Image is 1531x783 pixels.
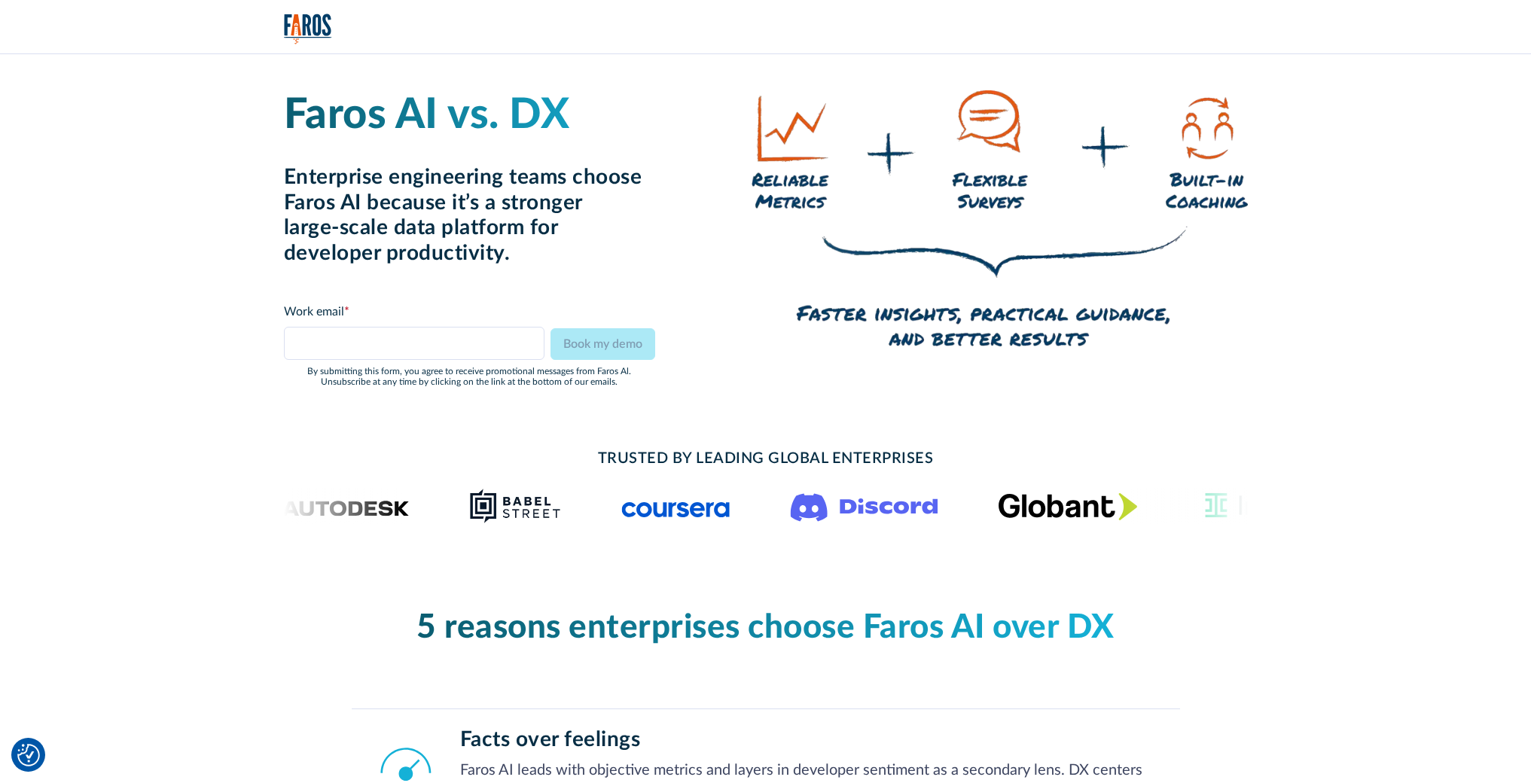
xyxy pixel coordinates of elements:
img: Logo of the communication platform Discord. [791,490,938,522]
h1: Faros AI vs. DX [284,90,656,141]
img: Babel Street logo png [469,488,562,524]
h3: Facts over feelings [460,727,1156,753]
img: Globant's logo [999,492,1138,520]
span: 5 reasons enterprises choose Faros AI over DX [416,611,1115,644]
button: Cookie Settings [17,744,40,766]
a: home [284,14,332,44]
img: Logo of the analytics and reporting company Faros. [284,14,332,44]
img: Logo of the design software company Autodesk. [252,496,409,516]
img: A hand drawing on a white board, detailing how Faros empowers faster insights, practical guidance... [752,90,1247,353]
img: Logo of the online learning platform Coursera. [622,494,730,518]
h2: Enterprise engineering teams choose Faros AI because it’s a stronger large-scale data platform fo... [284,165,656,266]
img: Revisit consent button [17,744,40,766]
form: Email Form [284,303,656,388]
h2: TRUSTED BY LEADING GLOBAL ENTERPRISES [404,447,1127,470]
div: Work email [284,303,545,321]
div: By submitting this form, you agree to receive promotional messages from Faros Al. Unsubscribe at ... [284,366,656,388]
input: Book my demo [550,328,655,360]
